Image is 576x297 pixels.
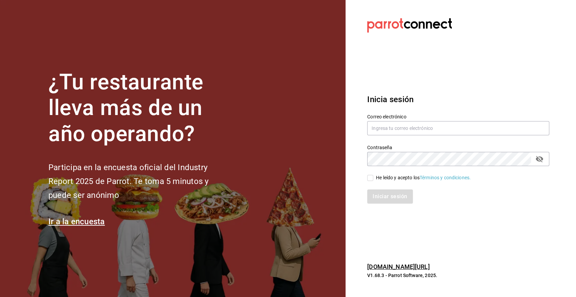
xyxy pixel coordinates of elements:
[367,145,549,150] label: Contraseña
[48,69,231,147] h1: ¿Tu restaurante lleva más de un año operando?
[367,93,549,106] h3: Inicia sesión
[48,217,105,226] a: Ir a la encuesta
[367,121,549,135] input: Ingresa tu correo electrónico
[534,153,545,165] button: passwordField
[420,175,471,180] a: Términos y condiciones.
[367,263,429,270] a: [DOMAIN_NAME][URL]
[367,114,549,119] label: Correo electrónico
[48,161,231,202] h2: Participa en la encuesta oficial del Industry Report 2025 de Parrot. Te toma 5 minutos y puede se...
[367,272,549,279] p: V1.68.3 - Parrot Software, 2025.
[376,174,471,181] div: He leído y acepto los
